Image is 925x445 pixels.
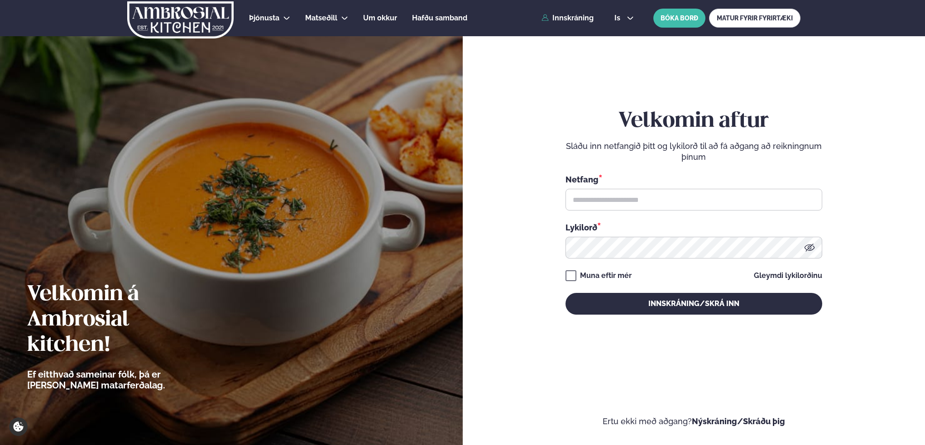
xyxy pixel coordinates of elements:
[566,141,822,163] p: Sláðu inn netfangið þitt og lykilorð til að fá aðgang að reikningnum þínum
[653,9,705,28] button: BÓKA BORÐ
[363,14,397,22] span: Um okkur
[126,1,235,38] img: logo
[27,369,215,391] p: Ef eitthvað sameinar fólk, þá er [PERSON_NAME] matarferðalag.
[490,416,898,427] p: Ertu ekki með aðgang?
[305,13,337,24] a: Matseðill
[412,13,467,24] a: Hafðu samband
[363,13,397,24] a: Um okkur
[9,417,28,436] a: Cookie settings
[249,13,279,24] a: Þjónusta
[754,272,822,279] a: Gleymdi lykilorðinu
[412,14,467,22] span: Hafðu samband
[614,14,623,22] span: is
[709,9,800,28] a: MATUR FYRIR FYRIRTÆKI
[542,14,594,22] a: Innskráning
[607,14,641,22] button: is
[249,14,279,22] span: Þjónusta
[566,173,822,185] div: Netfang
[566,221,822,233] div: Lykilorð
[692,416,785,426] a: Nýskráning/Skráðu þig
[305,14,337,22] span: Matseðill
[27,282,215,358] h2: Velkomin á Ambrosial kitchen!
[566,293,822,315] button: Innskráning/Skrá inn
[566,109,822,134] h2: Velkomin aftur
